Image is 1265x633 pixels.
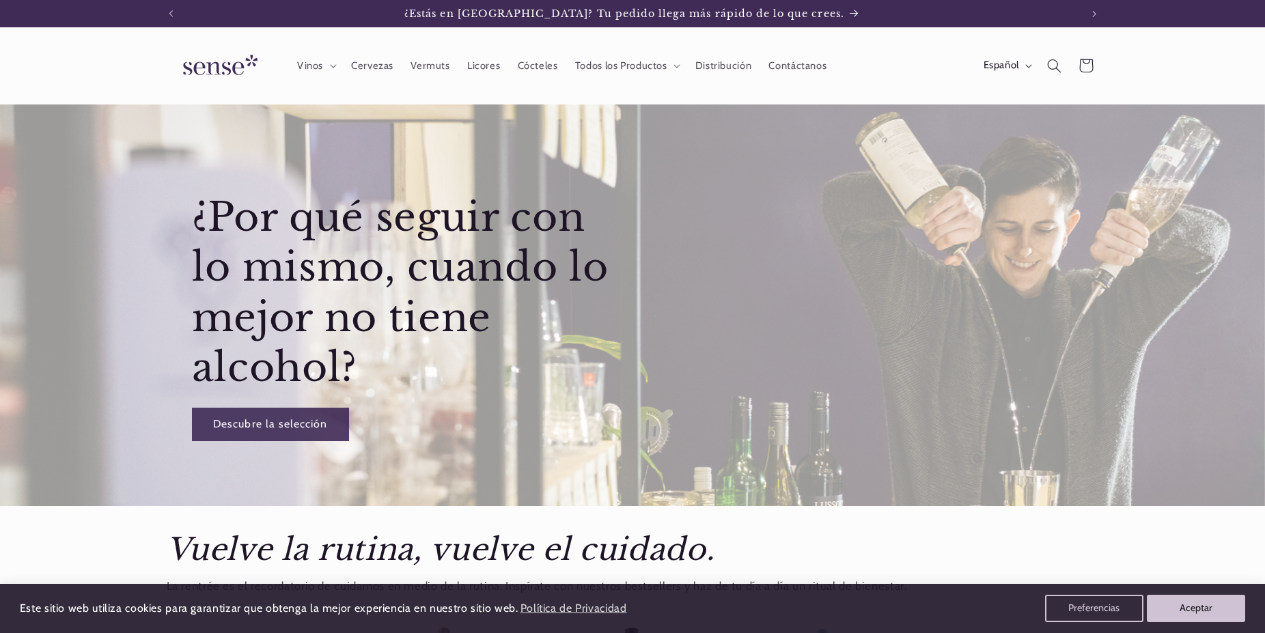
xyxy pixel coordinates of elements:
a: Contáctanos [760,51,835,81]
span: ¿Estás en [GEOGRAPHIC_DATA]? Tu pedido llega más rápido de lo que crees. [404,8,844,20]
a: Política de Privacidad (opens in a new tab) [518,597,628,621]
a: Sense [161,41,275,91]
span: Cócteles [518,59,558,72]
summary: Búsqueda [1038,50,1070,81]
img: Sense [167,46,269,85]
span: Contáctanos [768,59,826,72]
span: Cervezas [351,59,393,72]
em: Vuelve la rutina, vuelve el cuidado. [167,531,715,568]
span: Vinos [297,59,323,72]
a: Vermuts [402,51,459,81]
a: Licores [458,51,509,81]
summary: Todos los Productos [566,51,686,81]
button: Aceptar [1147,595,1245,622]
h2: ¿Por qué seguir con lo mismo, cuando lo mejor no tiene alcohol? [191,193,629,393]
span: Vermuts [411,59,449,72]
a: Cervezas [342,51,402,81]
button: Preferencias [1045,595,1143,622]
span: Distribución [695,59,752,72]
a: Descubre la selección [191,408,348,441]
a: Cócteles [509,51,566,81]
a: Distribución [686,51,760,81]
summary: Vinos [288,51,342,81]
button: Español [975,52,1038,79]
p: La rentrée es el recordatorio de cuidarnos en medio de la rutina. Inspírate con nuestros bestsell... [167,576,1099,597]
span: Licores [467,59,500,72]
span: Todos los Productos [575,59,667,72]
span: Español [984,58,1019,73]
span: Este sitio web utiliza cookies para garantizar que obtenga la mejor experiencia en nuestro sitio ... [20,602,518,615]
